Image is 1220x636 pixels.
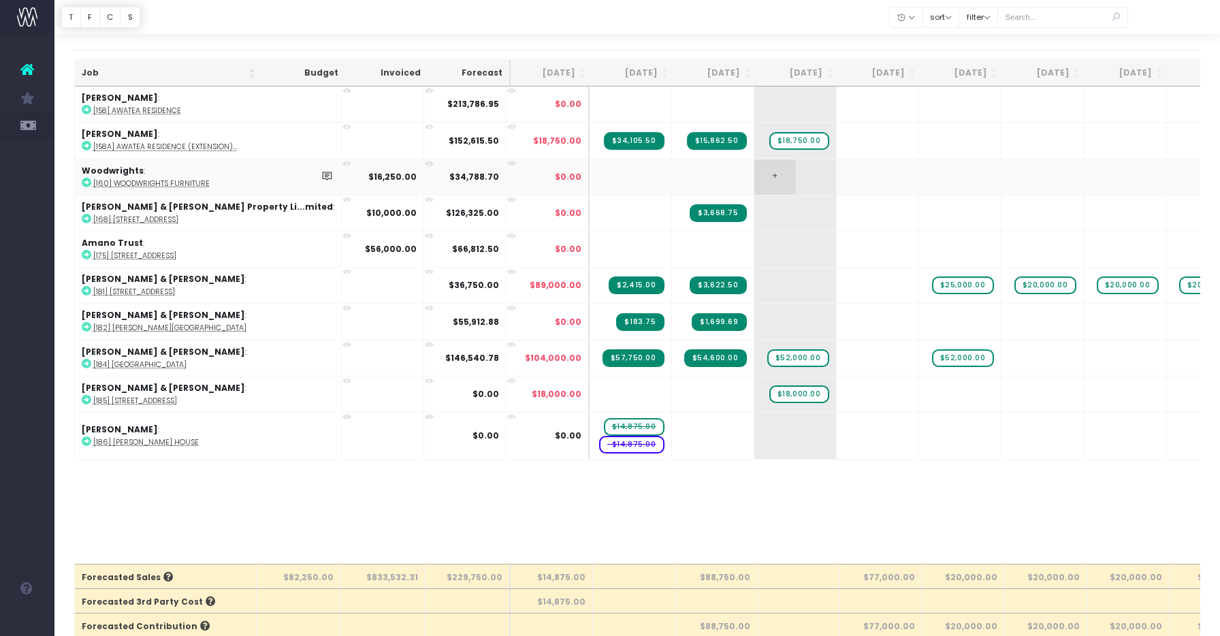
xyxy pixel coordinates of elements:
[93,142,237,152] abbr: [158A] Awatea Residence (Extension)
[428,60,511,86] th: Forecast
[120,7,140,28] button: S
[758,60,840,86] th: Nov 25: activate to sort column ascending
[511,588,593,613] th: $14,875.00
[449,135,499,146] strong: $152,615.50
[75,60,263,86] th: Job: activate to sort column ascending
[769,385,829,403] span: wayahead Sales Forecast Item
[840,564,922,588] th: $77,000.00
[604,132,664,150] span: Streamtime Invoice: INV-562 – [158A] Awatea Residence (Extension)
[1005,60,1087,86] th: Feb 26: activate to sort column ascending
[75,159,342,195] td: :
[82,382,245,394] strong: [PERSON_NAME] & [PERSON_NAME]
[75,340,342,376] td: :
[472,430,499,441] strong: $0.00
[1014,276,1076,294] span: wayahead Sales Forecast Item
[82,201,333,212] strong: [PERSON_NAME] & [PERSON_NAME] Property Li...mited
[532,388,581,400] span: $18,000.00
[932,349,994,367] span: wayahead Sales Forecast Item
[447,98,499,110] strong: $213,786.95
[93,437,199,447] abbr: [186] Tara Iti House
[82,92,158,104] strong: [PERSON_NAME]
[75,86,342,122] td: :
[17,609,37,629] img: images/default_profile_image.png
[616,313,664,331] span: Streamtime Invoice: INV-564 – [182] McGregor House
[922,60,1005,86] th: Jan 26: activate to sort column ascending
[692,313,746,331] span: Streamtime Invoice: INV-568 – [182] McGregor House
[82,237,143,249] strong: Amano Trust
[690,204,746,222] span: Streamtime Invoice: INV-566 – [168] 367 Remuera Road
[61,7,140,28] div: Vertical button group
[82,571,173,584] span: Forecasted Sales
[599,436,664,454] span: wayahead Cost Forecast Item
[93,106,181,116] abbr: [158] Awatea Residence
[366,207,417,219] strong: $10,000.00
[82,128,158,140] strong: [PERSON_NAME]
[684,349,747,367] span: Streamtime Invoice: INV-561 – [184] Hawkes Bay House
[1087,564,1170,588] th: $20,000.00
[82,273,245,285] strong: [PERSON_NAME] & [PERSON_NAME]
[922,7,960,28] button: sort
[449,171,499,182] strong: $34,788.70
[82,165,144,176] strong: Woodwrights
[93,323,246,333] abbr: [182] McGregor House
[932,276,994,294] span: wayahead Sales Forecast Item
[533,135,581,147] span: $18,750.00
[767,349,829,367] span: wayahead Sales Forecast Item
[93,251,176,261] abbr: [175] 49 Hanene Street
[511,60,593,86] th: Aug 25: activate to sort column ascending
[525,352,581,364] span: $104,000.00
[341,564,426,588] th: $833,532.31
[604,418,664,436] span: wayahead Sales Forecast Item
[93,287,175,297] abbr: [181] 22 Tawariki Street
[1097,276,1159,294] span: wayahead Sales Forecast Item
[263,60,345,86] th: Budget
[368,171,417,182] strong: $16,250.00
[754,159,795,195] span: +
[959,7,998,28] button: filter
[472,388,499,400] strong: $0.00
[555,430,581,442] span: $0.00
[82,309,245,321] strong: [PERSON_NAME] & [PERSON_NAME]
[426,564,511,588] th: $229,750.00
[445,352,499,364] strong: $146,540.78
[1005,564,1087,588] th: $20,000.00
[609,276,664,294] span: Streamtime Invoice: INV-563 – [181] 22 Tawariki Street
[257,564,341,588] th: $82,250.00
[82,346,245,357] strong: [PERSON_NAME] & [PERSON_NAME]
[922,564,1005,588] th: $20,000.00
[75,231,342,267] td: :
[511,564,593,588] th: $14,875.00
[449,279,499,291] strong: $36,750.00
[75,376,342,412] td: :
[75,122,342,158] td: :
[453,316,499,328] strong: $55,912.88
[555,98,581,110] span: $0.00
[603,349,664,367] span: Streamtime Invoice: INV-560 – [184] Hawkes Bay House
[75,412,342,459] td: :
[997,7,1128,28] input: Search...
[446,207,499,219] strong: $126,325.00
[365,243,417,255] strong: $56,000.00
[530,279,581,291] span: $89,000.00
[75,267,342,303] td: :
[99,7,121,28] button: C
[345,60,428,86] th: Invoiced
[80,7,100,28] button: F
[93,396,177,406] abbr: [185] 130 The Esplanade
[593,60,675,86] th: Sep 25: activate to sort column ascending
[555,207,581,219] span: $0.00
[1087,60,1170,86] th: Mar 26: activate to sort column ascending
[75,195,342,231] td: :
[555,316,581,328] span: $0.00
[75,303,342,339] td: :
[675,60,758,86] th: Oct 25: activate to sort column ascending
[769,132,829,150] span: wayahead Sales Forecast Item
[452,243,499,255] strong: $66,812.50
[687,132,747,150] span: Streamtime Invoice: INV-569 – [158A] Awatea Residence (Extension)
[93,214,178,225] abbr: [168] 367 Remuera Road
[555,171,581,183] span: $0.00
[675,564,758,588] th: $88,750.00
[840,60,922,86] th: Dec 25: activate to sort column ascending
[75,588,257,613] th: Forecasted 3rd Party Cost
[690,276,746,294] span: Streamtime Invoice: INV-567 – [181] 22 Tawariki Street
